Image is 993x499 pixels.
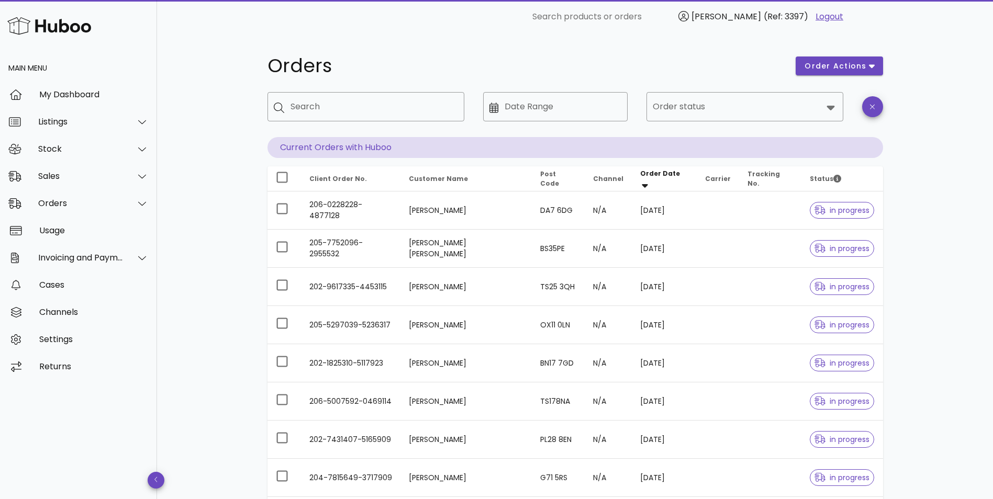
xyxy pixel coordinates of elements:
[400,421,532,459] td: [PERSON_NAME]
[739,166,801,191] th: Tracking No.
[815,283,870,290] span: in progress
[593,174,623,183] span: Channel
[301,344,401,382] td: 202-1825310-5117923
[646,92,843,121] div: Order status
[632,268,697,306] td: [DATE]
[815,321,870,328] span: in progress
[7,15,91,37] img: Huboo Logo
[815,245,870,252] span: in progress
[38,117,124,127] div: Listings
[632,230,697,268] td: [DATE]
[38,171,124,181] div: Sales
[815,474,870,481] span: in progress
[39,361,149,371] div: Returns
[39,225,149,235] div: Usage
[585,344,632,382] td: N/A
[409,174,468,183] span: Customer Name
[400,230,532,268] td: [PERSON_NAME] [PERSON_NAME]
[632,344,697,382] td: [DATE]
[747,169,780,188] span: Tracking No.
[39,89,149,99] div: My Dashboard
[532,230,584,268] td: BS35PE
[585,421,632,459] td: N/A
[39,334,149,344] div: Settings
[585,382,632,421] td: N/A
[301,382,401,421] td: 206-5007592-0469114
[801,166,883,191] th: Status
[764,10,808,22] span: (Ref: 3397)
[301,421,401,459] td: 202-7431407-5165909
[301,306,401,344] td: 205-5297039-5236317
[400,191,532,230] td: [PERSON_NAME]
[532,306,584,344] td: OX11 0LN
[39,280,149,290] div: Cases
[301,459,401,497] td: 204-7815649-3717909
[532,459,584,497] td: G71 5RS
[632,306,697,344] td: [DATE]
[810,174,841,183] span: Status
[691,10,761,22] span: [PERSON_NAME]
[267,137,883,158] p: Current Orders with Huboo
[705,174,731,183] span: Carrier
[301,268,401,306] td: 202-9617335-4453115
[815,436,870,443] span: in progress
[400,382,532,421] td: [PERSON_NAME]
[632,382,697,421] td: [DATE]
[804,61,867,72] span: order actions
[400,166,532,191] th: Customer Name
[301,166,401,191] th: Client Order No.
[815,207,870,214] span: in progress
[585,230,632,268] td: N/A
[632,166,697,191] th: Order Date: Sorted descending. Activate to remove sorting.
[301,191,401,230] td: 206-0228228-4877128
[632,459,697,497] td: [DATE]
[585,166,632,191] th: Channel
[816,10,843,23] a: Logout
[697,166,739,191] th: Carrier
[400,344,532,382] td: [PERSON_NAME]
[532,344,584,382] td: BN17 7GD
[540,169,559,188] span: Post Code
[640,169,680,178] span: Order Date
[585,306,632,344] td: N/A
[815,359,870,367] span: in progress
[585,268,632,306] td: N/A
[301,230,401,268] td: 205-7752096-2955532
[532,268,584,306] td: TS25 3QH
[38,253,124,263] div: Invoicing and Payments
[585,191,632,230] td: N/A
[796,56,883,75] button: order actions
[400,306,532,344] td: [PERSON_NAME]
[38,144,124,154] div: Stock
[39,307,149,317] div: Channels
[532,166,584,191] th: Post Code
[38,198,124,208] div: Orders
[532,191,584,230] td: DA7 6DG
[400,268,532,306] td: [PERSON_NAME]
[815,398,870,405] span: in progress
[309,174,367,183] span: Client Order No.
[532,382,584,421] td: TS178NA
[632,421,697,459] td: [DATE]
[532,421,584,459] td: PL28 8EN
[632,191,697,230] td: [DATE]
[585,459,632,497] td: N/A
[267,56,784,75] h1: Orders
[400,459,532,497] td: [PERSON_NAME]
